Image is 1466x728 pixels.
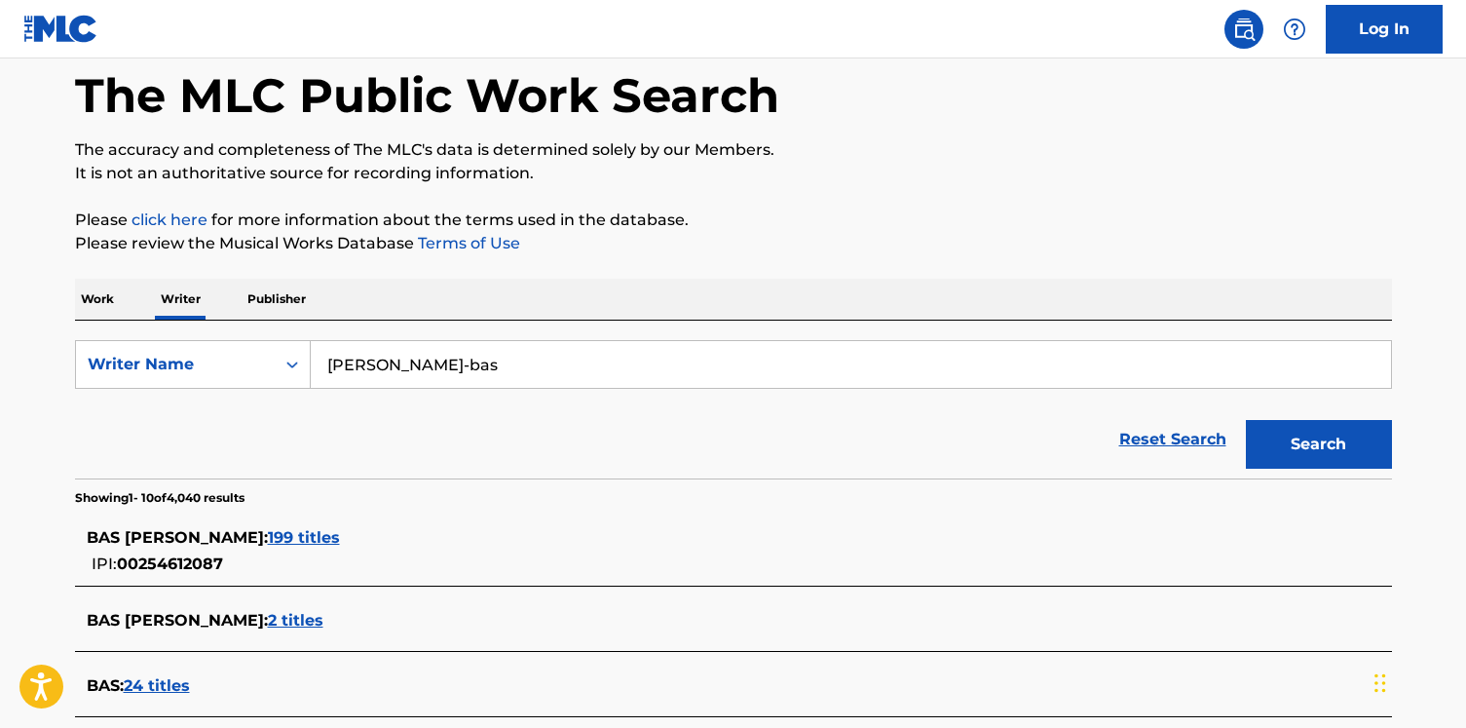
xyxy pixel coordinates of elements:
p: Writer [155,279,207,320]
button: Search [1246,420,1392,469]
p: Publisher [242,279,312,320]
a: Terms of Use [414,234,520,252]
div: Writer Name [88,353,263,376]
a: Log In [1326,5,1443,54]
iframe: Chat Widget [1369,634,1466,728]
span: 2 titles [268,611,323,630]
img: MLC Logo [23,15,98,43]
form: Search Form [75,340,1392,479]
a: Reset Search [1109,418,1236,461]
div: Trascina [1374,654,1386,712]
h1: The MLC Public Work Search [75,66,779,125]
span: 00254612087 [117,555,223,573]
p: Please review the Musical Works Database [75,232,1392,255]
p: Work [75,279,120,320]
span: BAS : [87,676,124,695]
span: 199 titles [268,528,340,547]
img: search [1232,18,1256,41]
span: IPI: [92,555,117,573]
a: click here [132,211,207,229]
a: Public Search [1224,10,1263,49]
img: help [1283,18,1306,41]
p: Showing 1 - 10 of 4,040 results [75,489,244,507]
span: BAS [PERSON_NAME] : [87,528,268,547]
p: Please for more information about the terms used in the database. [75,209,1392,232]
p: The accuracy and completeness of The MLC's data is determined solely by our Members. [75,138,1392,162]
span: 24 titles [124,676,190,695]
div: Help [1275,10,1314,49]
p: It is not an authoritative source for recording information. [75,162,1392,185]
div: Widget chat [1369,634,1466,728]
span: BAS [PERSON_NAME] : [87,611,268,630]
